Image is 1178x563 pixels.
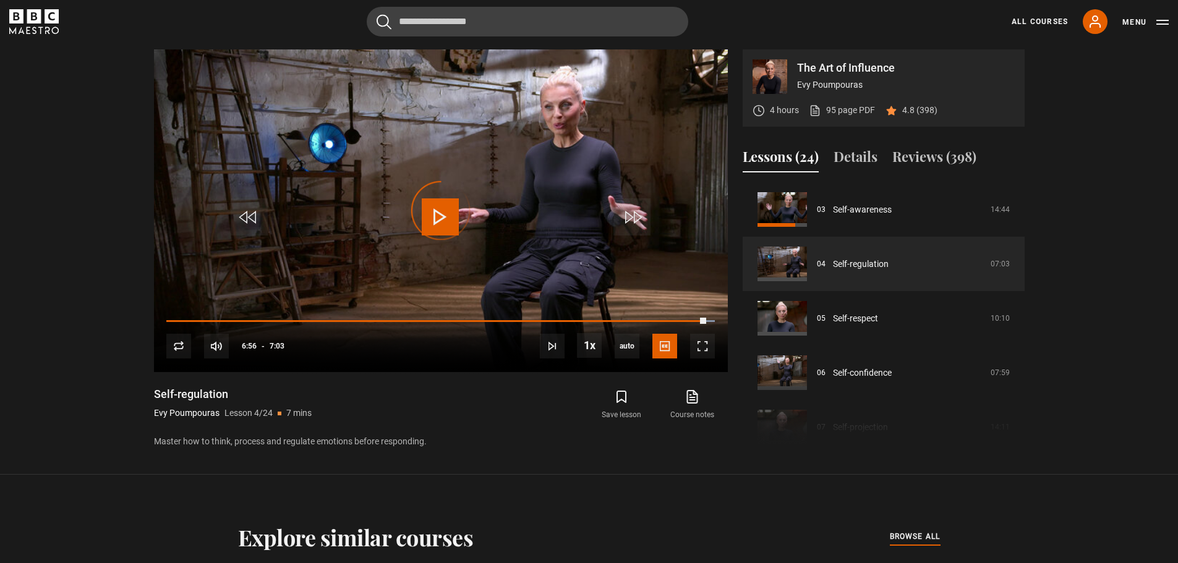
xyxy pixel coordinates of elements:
button: Lessons (24) [743,146,819,172]
div: Current quality: 720p [615,334,639,358]
span: browse all [890,530,941,543]
a: Self-confidence [833,366,892,379]
h2: Explore similar courses [238,524,474,550]
button: Submit the search query [377,14,391,30]
button: Captions [652,334,677,358]
a: Self-regulation [833,258,889,271]
div: Progress Bar [166,320,714,323]
button: Details [834,146,877,172]
a: Self-respect [833,312,878,325]
p: Master how to think, process and regulate emotions before responding. [154,435,728,448]
span: 7:03 [270,335,284,357]
p: 4 hours [770,104,799,117]
a: Course notes [657,387,727,423]
button: Toggle navigation [1122,16,1169,28]
a: browse all [890,530,941,544]
button: Save lesson [586,387,657,423]
button: Replay [166,334,191,358]
span: auto [615,334,639,358]
button: Next Lesson [540,334,565,358]
p: Evy Poumpouras [154,407,220,420]
button: Playback Rate [577,333,602,358]
button: Fullscreen [690,334,715,358]
p: 7 mins [286,407,312,420]
p: The Art of Influence [797,62,1015,74]
p: Lesson 4/24 [224,407,273,420]
p: Evy Poumpouras [797,78,1015,91]
span: 6:56 [242,335,257,357]
svg: BBC Maestro [9,9,59,34]
span: - [262,342,265,350]
p: 4.8 (398) [902,104,937,117]
button: Mute [204,334,229,358]
video-js: Video Player [154,49,728,372]
button: Reviews (398) [892,146,976,172]
input: Search [367,7,688,36]
a: Self-awareness [833,203,892,216]
h1: Self-regulation [154,387,312,402]
a: All Courses [1012,16,1068,27]
a: 95 page PDF [809,104,875,117]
